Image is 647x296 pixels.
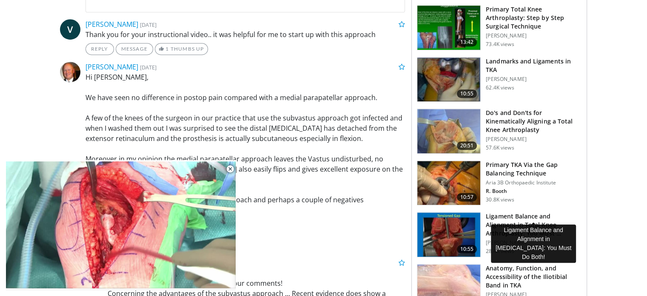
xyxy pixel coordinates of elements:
img: Avatar [60,62,80,82]
img: howell_knee_1.png.150x105_q85_crop-smart_upscale.jpg [417,109,480,153]
p: Thank you for your instructional video.. it was helpful for me to start up with this approach [86,29,405,40]
span: 1 [165,46,169,52]
img: oa8B-rsjN5HfbTbX5hMDoxOjB1O5lLKx_1.150x105_q85_crop-smart_upscale.jpg [417,6,480,50]
a: 20:51 Do's and Don'ts for Kinematically Aligning a Total Knee Arthroplasty [PERSON_NAME] 57.6K views [417,109,581,154]
span: 10:57 [457,193,477,201]
span: 10:55 [457,245,477,253]
div: Ligament Balance and Alignment in [MEDICAL_DATA]: You Must Do Both! [491,224,576,263]
span: 13:42 [457,38,477,46]
a: 10:57 Primary TKA Via the Gap Balancing Technique Aria 3B Orthopaedic Institute R. Booth 30.8K views [417,161,581,206]
p: 57.6K views [486,144,514,151]
img: 761519_3.png.150x105_q85_crop-smart_upscale.jpg [417,161,480,205]
img: 88434a0e-b753-4bdd-ac08-0695542386d5.150x105_q85_crop-smart_upscale.jpg [417,57,480,102]
p: Hi [PERSON_NAME], We have seen no difference in postop pain compared with a medial parapatellar a... [86,72,405,236]
p: [PERSON_NAME] [486,239,581,246]
img: 242016_0004_1.png.150x105_q85_crop-smart_upscale.jpg [417,213,480,257]
video-js: Video Player [6,160,236,290]
a: [PERSON_NAME] [86,20,138,29]
p: R. Booth [486,188,581,195]
a: 10:55 Ligament Balance and Alignment in Total Knee Arthroplasty: You Must … [PERSON_NAME] 28.4K v... [417,212,581,257]
span: 10:55 [457,89,477,98]
p: [PERSON_NAME] [486,76,581,83]
a: 13:42 Primary Total Knee Arthroplasty: Step by Step Surgical Technique [PERSON_NAME] 73.4K views [417,5,581,50]
p: 73.4K views [486,41,514,48]
a: 10:55 Landmarks and Ligaments in TKA [PERSON_NAME] 62.4K views [417,57,581,102]
h3: Landmarks and Ligaments in TKA [486,57,581,74]
small: [DATE] [140,21,157,29]
h3: Anatomy, Function, and Accessibility of the Iliotibial Band in TKA [486,264,581,290]
p: [PERSON_NAME] [486,136,581,143]
button: Close [222,160,239,178]
h3: Do's and Don'ts for Kinematically Aligning a Total Knee Arthroplasty [486,109,581,134]
p: 28.4K views [486,248,514,255]
a: 1 Thumbs Up [155,43,208,55]
span: 20:51 [457,141,477,150]
p: Aria 3B Orthopaedic Institute [486,179,581,186]
p: [PERSON_NAME] [486,32,581,39]
small: [DATE] [140,63,157,71]
h3: Primary TKA Via the Gap Balancing Technique [486,161,581,178]
a: V [60,19,80,40]
h3: Ligament Balance and Alignment in Total Knee Arthroplasty: You Must … [486,212,581,238]
p: 30.8K views [486,196,514,203]
h3: Primary Total Knee Arthroplasty: Step by Step Surgical Technique [486,5,581,31]
a: [PERSON_NAME] [86,62,138,72]
a: Reply [86,43,114,55]
a: Message [116,43,153,55]
p: 62.4K views [486,84,514,91]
